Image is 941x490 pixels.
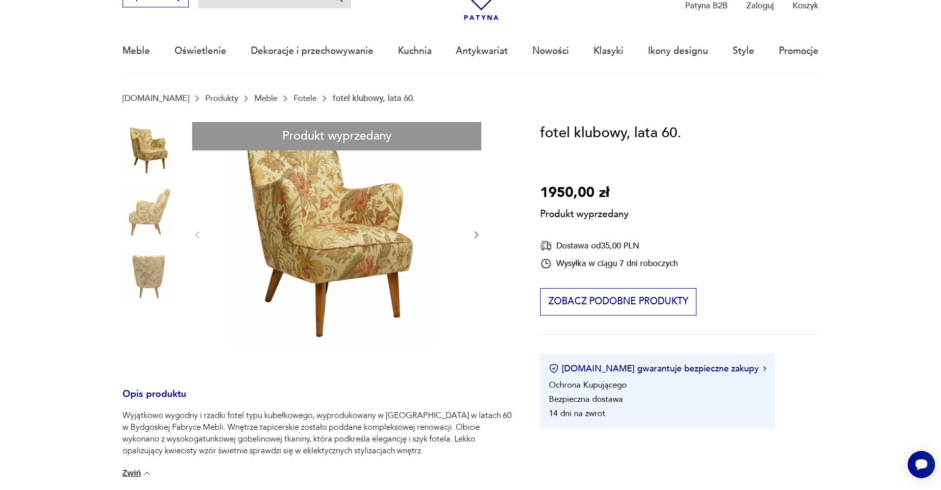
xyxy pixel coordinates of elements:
a: Oświetlenie [174,28,226,73]
a: Ikony designu [648,28,708,73]
p: 1950,00 zł [540,182,629,204]
a: Style [733,28,754,73]
img: chevron down [142,468,152,478]
img: Ikona certyfikatu [549,364,559,373]
div: Dostawa od 35,00 PLN [540,240,678,252]
a: Fotele [294,94,317,103]
a: Dekoracje i przechowywanie [251,28,373,73]
a: Meble [123,28,150,73]
li: 14 dni na zwrot [549,408,605,419]
h3: Opis produktu [123,391,512,410]
a: [DOMAIN_NAME] [123,94,189,103]
div: Wysyłka w ciągu 7 dni roboczych [540,258,678,269]
button: Zwiń [123,468,152,478]
a: Promocje [779,28,818,73]
p: fotel klubowy, lata 60. [333,94,415,103]
iframe: Smartsupp widget button [908,451,935,478]
img: Ikona strzałki w prawo [763,366,766,371]
p: Produkt wyprzedany [540,204,629,221]
a: Nowości [532,28,569,73]
p: Wyjątkowo wygodny i rzadki fotel typu kubełkowego, wyprodukowany w [GEOGRAPHIC_DATA] w latach 60 ... [123,410,512,457]
a: Meble [254,94,277,103]
button: Zobacz podobne produkty [540,288,696,316]
button: [DOMAIN_NAME] gwarantuje bezpieczne zakupy [549,363,766,375]
li: Ochrona Kupującego [549,379,627,391]
img: Ikona dostawy [540,240,552,252]
a: Produkty [205,94,238,103]
a: Kuchnia [398,28,432,73]
li: Bezpieczna dostawa [549,393,623,405]
a: Klasyki [594,28,623,73]
h1: fotel klubowy, lata 60. [540,122,681,145]
a: Antykwariat [456,28,508,73]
